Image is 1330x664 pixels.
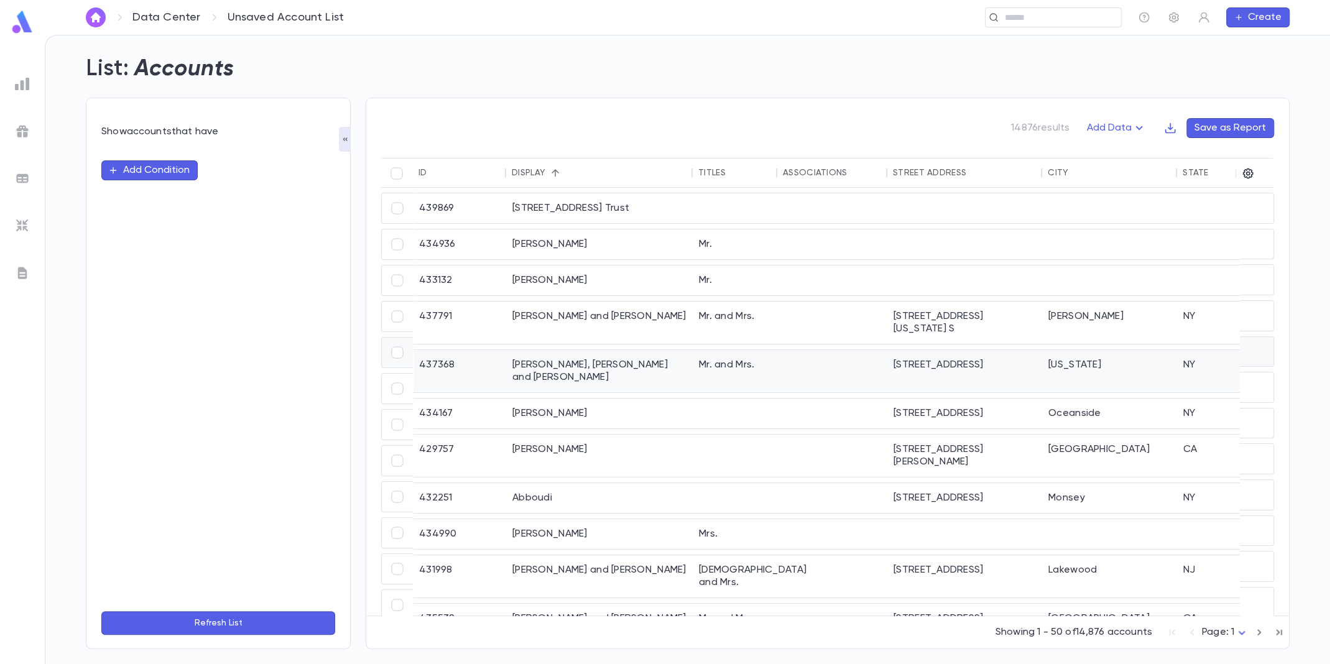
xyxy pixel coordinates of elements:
[887,555,1042,597] div: [STREET_ADDRESS]
[1177,555,1270,597] div: NJ
[227,11,344,24] p: Unsaved Account List
[413,435,506,477] div: 429757
[693,604,777,646] div: Mr. and Mrs.
[887,435,1042,477] div: [STREET_ADDRESS][PERSON_NAME]
[506,399,693,428] div: [PERSON_NAME]
[15,171,30,186] img: batches_grey.339ca447c9d9533ef1741baa751efc33.svg
[506,265,693,295] div: [PERSON_NAME]
[506,302,693,344] div: [PERSON_NAME] and [PERSON_NAME]
[101,611,335,635] button: Refresh List
[1177,483,1270,513] div: NY
[1042,350,1177,392] div: [US_STATE]
[1208,163,1228,183] button: Sort
[413,399,506,428] div: 434167
[506,604,693,646] div: [PERSON_NAME] and [PERSON_NAME]
[1183,168,1208,178] div: State
[15,218,30,233] img: imports_grey.530a8a0e642e233f2baf0ef88e8c9fcb.svg
[15,265,30,280] img: letters_grey.7941b92b52307dd3b8a917253454ce1c.svg
[413,555,506,597] div: 431998
[693,229,777,259] div: Mr.
[887,604,1042,646] div: [STREET_ADDRESS][PERSON_NAME]
[783,168,847,178] div: Associations
[887,399,1042,428] div: [STREET_ADDRESS]
[887,350,1042,392] div: [STREET_ADDRESS]
[86,55,129,83] h2: List:
[693,519,777,549] div: Mrs.
[893,168,966,178] div: Street Address
[887,302,1042,344] div: [STREET_ADDRESS][US_STATE] S
[1177,435,1270,477] div: CA
[1042,435,1177,477] div: [GEOGRAPHIC_DATA]
[506,350,693,392] div: [PERSON_NAME], [PERSON_NAME] and [PERSON_NAME]
[413,483,506,513] div: 432251
[10,10,35,34] img: logo
[966,163,986,183] button: Sort
[413,302,506,344] div: 437791
[506,193,693,223] div: [STREET_ADDRESS] Trust
[413,519,506,549] div: 434990
[413,604,506,646] div: 435539
[1042,604,1177,646] div: [GEOGRAPHIC_DATA]
[1177,399,1270,428] div: NY
[1177,604,1270,646] div: CA
[693,265,777,295] div: Mr.
[693,350,777,392] div: Mr. and Mrs.
[1177,350,1270,392] div: NY
[413,350,506,392] div: 437368
[506,229,693,259] div: [PERSON_NAME]
[413,229,506,259] div: 434936
[506,519,693,549] div: [PERSON_NAME]
[1079,118,1154,138] button: Add Data
[1011,122,1069,134] p: 14876 results
[1202,627,1234,637] span: Page: 1
[413,265,506,295] div: 433132
[1048,168,1068,178] div: City
[1186,118,1274,138] button: Save as Report
[506,435,693,477] div: [PERSON_NAME]
[1042,399,1177,428] div: Oceanside
[887,483,1042,513] div: [STREET_ADDRESS]
[545,163,565,183] button: Sort
[427,163,447,183] button: Sort
[1042,302,1177,344] div: [PERSON_NAME]
[132,11,201,24] a: Data Center
[1202,623,1249,642] div: Page: 1
[506,483,693,513] div: Abboudi
[101,126,335,138] div: Show accounts that have
[413,193,506,223] div: 439869
[418,168,427,178] div: ID
[995,626,1152,639] p: Showing 1 - 50 of 14,876 accounts
[15,124,30,139] img: campaigns_grey.99e729a5f7ee94e3726e6486bddda8f1.svg
[726,163,746,183] button: Sort
[88,12,103,22] img: home_white.a664292cf8c1dea59945f0da9f25487c.svg
[134,55,234,83] h2: Accounts
[698,168,726,178] div: Titles
[512,168,545,178] div: Display
[15,76,30,91] img: reports_grey.c525e4749d1bce6a11f5fe2a8de1b229.svg
[693,302,777,344] div: Mr. and Mrs.
[1042,555,1177,597] div: Lakewood
[693,555,777,597] div: [DEMOGRAPHIC_DATA] and Mrs.
[1177,302,1270,344] div: NY
[101,160,198,180] button: Add Condition
[1226,7,1290,27] button: Create
[1042,483,1177,513] div: Monsey
[1068,163,1088,183] button: Sort
[506,555,693,597] div: [PERSON_NAME] and [PERSON_NAME]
